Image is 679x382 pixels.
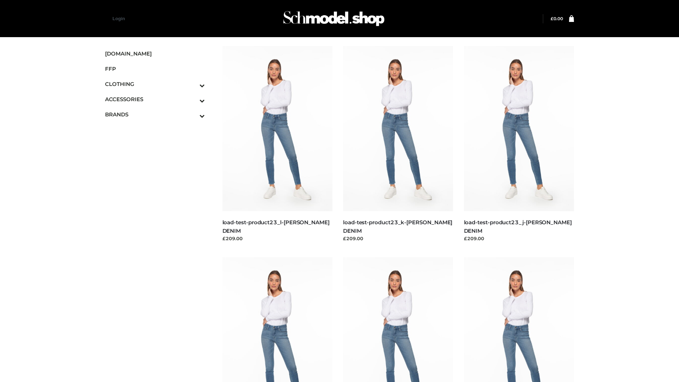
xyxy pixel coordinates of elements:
a: ACCESSORIESToggle Submenu [105,92,205,107]
span: CLOTHING [105,80,205,88]
span: £ [551,16,553,21]
span: BRANDS [105,110,205,118]
div: £209.00 [222,235,333,242]
span: [DOMAIN_NAME] [105,50,205,58]
span: ACCESSORIES [105,95,205,103]
a: [DOMAIN_NAME] [105,46,205,61]
a: BRANDSToggle Submenu [105,107,205,122]
button: Toggle Submenu [180,76,205,92]
button: Toggle Submenu [180,107,205,122]
div: £209.00 [464,235,574,242]
a: £0.00 [551,16,563,21]
a: load-test-product23_l-[PERSON_NAME] DENIM [222,219,330,234]
a: CLOTHINGToggle Submenu [105,76,205,92]
a: load-test-product23_j-[PERSON_NAME] DENIM [464,219,572,234]
a: Login [112,16,125,21]
div: £209.00 [343,235,453,242]
button: Toggle Submenu [180,92,205,107]
bdi: 0.00 [551,16,563,21]
a: load-test-product23_k-[PERSON_NAME] DENIM [343,219,452,234]
a: FFP [105,61,205,76]
span: FFP [105,65,205,73]
img: Schmodel Admin 964 [281,5,387,33]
